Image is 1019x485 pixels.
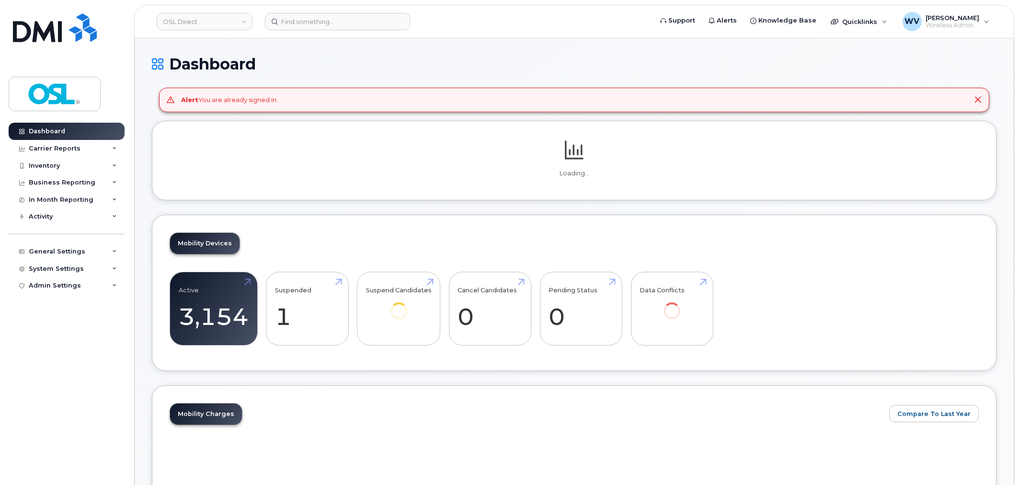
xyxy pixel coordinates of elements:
div: You are already signed in. [181,95,278,104]
a: Suspended 1 [275,277,340,340]
p: Loading... [170,169,979,178]
button: Compare To Last Year [889,405,979,422]
a: Cancel Candidates 0 [458,277,522,340]
strong: Alert [181,96,198,104]
a: Suspend Candidates [366,277,432,332]
a: Active 3,154 [179,277,249,340]
a: Mobility Charges [170,404,242,425]
h1: Dashboard [152,56,996,72]
a: Mobility Devices [170,233,240,254]
a: Data Conflicts [640,277,704,332]
span: Compare To Last Year [897,409,971,418]
a: Pending Status 0 [549,277,613,340]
